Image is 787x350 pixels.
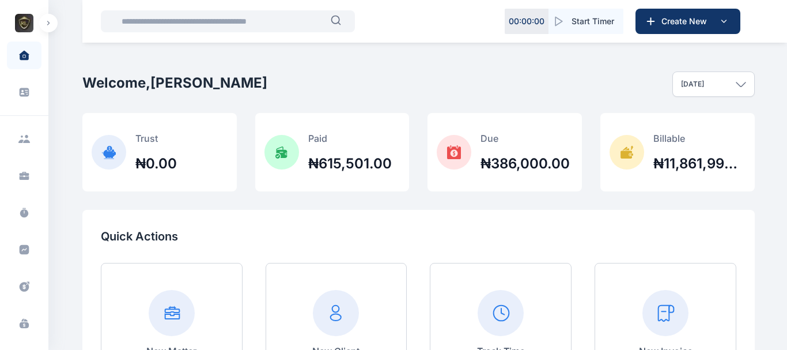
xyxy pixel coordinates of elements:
span: Create New [657,16,717,27]
h2: Welcome, [PERSON_NAME] [82,74,267,92]
h2: ₦386,000.00 [480,155,570,173]
h2: ₦0.00 [135,155,177,173]
button: Start Timer [548,9,623,34]
p: 00 : 00 : 00 [509,16,544,27]
p: Billable [653,131,746,145]
h2: ₦615,501.00 [308,155,392,173]
p: Trust [135,131,177,145]
p: Quick Actions [101,228,736,244]
h2: ₦11,861,999.00 [653,155,746,173]
p: [DATE] [681,80,704,89]
p: Paid [308,131,392,145]
p: Due [480,131,570,145]
span: Start Timer [572,16,614,27]
button: Create New [635,9,740,34]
